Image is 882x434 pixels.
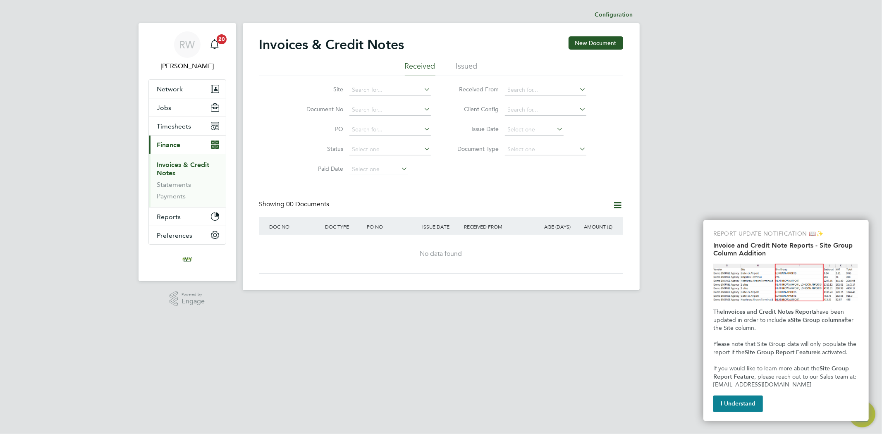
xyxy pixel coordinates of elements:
h2: Invoice and Credit Note Reports - Site Group Column Addition [713,241,859,257]
input: Search for... [349,124,431,136]
input: Select one [349,144,431,155]
a: Invoices & Credit Notes [157,161,210,177]
span: 00 Documents [287,200,330,208]
strong: Invoices and Credit Notes Reports [723,308,816,315]
img: Site Group Column in Invoices Report [713,264,859,301]
span: 20 [217,34,227,44]
div: AMOUNT (£) [573,217,615,236]
input: Search for... [349,84,431,96]
label: Received From [452,86,499,93]
span: have been updated in order to include a [713,308,846,324]
input: Search for... [505,104,586,116]
span: Rob Winchle [148,61,226,71]
div: Showing [259,200,331,209]
a: Go to account details [148,31,226,71]
label: Client Config [452,105,499,113]
button: I Understand [713,396,763,412]
span: Reports [157,213,181,221]
div: AGE (DAYS) [531,217,573,236]
strong: Site Group Report Feature [713,365,851,380]
span: Timesheets [157,122,191,130]
span: If you would like to learn more about the [713,365,820,372]
button: New Document [569,36,623,50]
input: Search for... [349,104,431,116]
label: Site [296,86,344,93]
span: Preferences [157,231,193,239]
label: PO [296,125,344,133]
span: is activated. [817,349,848,356]
input: Select one [505,124,564,136]
label: Issue Date [452,125,499,133]
nav: Main navigation [139,23,236,281]
span: Powered by [182,291,205,298]
label: Paid Date [296,165,344,172]
span: Jobs [157,104,172,112]
p: REPORT UPDATE NOTIFICATION 📖✨ [713,230,859,238]
div: Invoice and Credit Note Reports - Site Group Column Addition [703,220,869,421]
li: Issued [456,61,478,76]
label: Status [296,145,344,153]
div: PO NO [365,217,420,236]
span: Please note that Site Group data will only populate the report if the [713,341,858,356]
span: Network [157,85,183,93]
span: , please reach out to our Sales team at: [EMAIL_ADDRESS][DOMAIN_NAME] [713,373,858,389]
h2: Invoices & Credit Notes [259,36,404,53]
label: Document No [296,105,344,113]
a: Statements [157,181,191,188]
a: Payments [157,192,186,200]
div: DOC TYPE [323,217,365,236]
div: No data found [268,250,615,258]
input: Select one [349,164,408,175]
span: Engage [182,298,205,305]
a: Go to home page [148,253,226,266]
div: ISSUE DATE [420,217,462,236]
div: DOC NO [268,217,323,236]
strong: Site Group column [791,317,841,324]
span: RW [179,39,195,50]
label: Document Type [452,145,499,153]
li: Received [405,61,435,76]
strong: Site Group Report Feature [745,349,817,356]
span: The [713,308,723,315]
div: RECEIVED FROM [462,217,531,236]
li: Configuration [595,7,633,23]
input: Select one [505,144,586,155]
img: ivyresourcegroup-logo-retina.png [181,253,194,266]
span: Finance [157,141,181,149]
input: Search for... [505,84,586,96]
